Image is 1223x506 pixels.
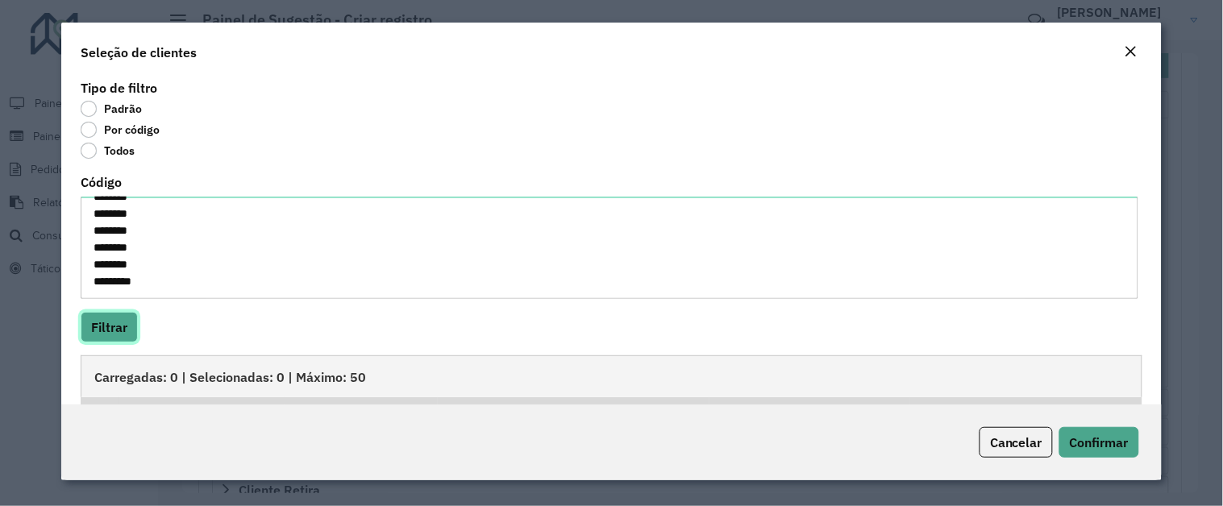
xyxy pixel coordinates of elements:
div: Carregadas: 0 | Selecionadas: 0 | Máximo: 50 [81,355,1142,397]
button: Cancelar [980,427,1053,458]
label: Código [81,172,122,192]
h4: Seleção de clientes [81,43,197,62]
em: Fechar [1125,45,1138,58]
label: Tipo de filtro [81,78,157,97]
button: Filtrar [81,312,138,342]
th: Endereço [709,397,910,431]
label: Padrão [81,101,142,117]
th: Tipo de cliente [438,397,710,431]
th: Nome [285,397,438,431]
button: Close [1120,42,1142,63]
button: Confirmar [1059,427,1139,458]
label: Todos [81,143,135,159]
th: Código [119,397,285,431]
span: Confirmar [1070,434,1129,450]
span: Cancelar [990,434,1042,450]
label: Por código [81,122,160,138]
th: Cidade / UF [910,397,1142,431]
